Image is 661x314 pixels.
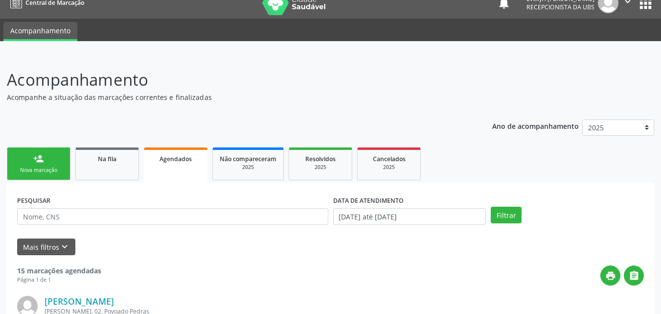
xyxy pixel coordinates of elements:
[7,68,460,92] p: Acompanhamento
[160,155,192,163] span: Agendados
[491,207,522,223] button: Filtrar
[33,153,44,164] div: person_add
[629,270,639,281] i: 
[373,155,406,163] span: Cancelados
[45,296,114,307] a: [PERSON_NAME]
[333,193,404,208] label: DATA DE ATENDIMENTO
[98,155,116,163] span: Na fila
[296,164,345,171] div: 2025
[624,266,644,286] button: 
[492,120,579,132] p: Ano de acompanhamento
[220,155,276,163] span: Não compareceram
[17,239,75,256] button: Mais filtroskeyboard_arrow_down
[605,270,616,281] i: print
[17,266,101,275] strong: 15 marcações agendadas
[3,22,77,41] a: Acompanhamento
[305,155,336,163] span: Resolvidos
[14,167,63,174] div: Nova marcação
[17,276,101,284] div: Página 1 de 1
[17,193,50,208] label: PESQUISAR
[365,164,413,171] div: 2025
[526,3,594,11] span: Recepcionista da UBS
[600,266,620,286] button: print
[59,242,70,252] i: keyboard_arrow_down
[220,164,276,171] div: 2025
[17,208,328,225] input: Nome, CNS
[333,208,486,225] input: Selecione um intervalo
[7,92,460,102] p: Acompanhe a situação das marcações correntes e finalizadas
